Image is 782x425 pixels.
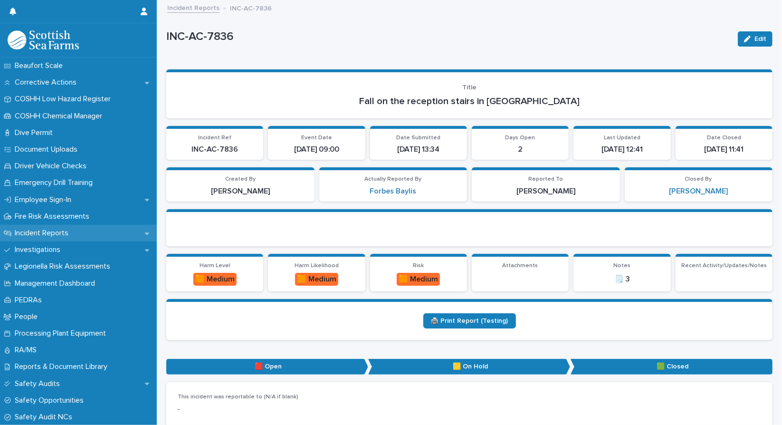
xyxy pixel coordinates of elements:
[431,318,508,324] span: 🖨️ Print Report (Testing)
[613,263,630,269] span: Notes
[178,394,298,400] span: This incident was reportable to (N/A if blank)
[11,279,103,288] p: Management Dashboard
[681,145,767,154] p: [DATE] 11:41
[11,296,49,305] p: PEDRAs
[11,162,94,171] p: Driver Vehicle Checks
[11,95,118,104] p: COSHH Low Hazard Register
[579,145,665,154] p: [DATE] 12:41
[11,78,84,87] p: Corrective Actions
[11,413,80,422] p: Safety Audit NCs
[11,346,44,355] p: RA/MS
[738,31,772,47] button: Edit
[669,187,728,196] a: [PERSON_NAME]
[11,178,100,187] p: Emergency Drill Training
[200,263,230,269] span: Harm Level
[301,135,332,141] span: Event Date
[11,362,115,371] p: Reports & Document Library
[11,145,85,154] p: Document Uploads
[528,176,563,182] span: Reported To
[166,30,730,44] p: INC-AC-7836
[8,30,79,49] img: bPIBxiqnSb2ggTQWdOVV
[166,359,368,375] p: 🟥 Open
[225,176,256,182] span: Created By
[178,96,761,107] p: Fall on the reception stairs in [GEOGRAPHIC_DATA]
[230,2,272,13] p: INC-AC-7836
[11,329,114,338] p: Processing Plant Equipment
[505,135,535,141] span: Days Open
[295,263,339,269] span: Harm Likelihood
[11,61,70,70] p: Beaufort Scale
[172,187,309,196] p: [PERSON_NAME]
[11,245,68,254] p: Investigations
[571,359,772,375] p: 🟩 Closed
[685,176,712,182] span: Closed By
[193,273,237,286] div: 🟧 Medium
[11,396,91,405] p: Safety Opportunities
[503,263,538,269] span: Attachments
[172,145,257,154] p: INC-AC-7836
[11,212,97,221] p: Fire Risk Assessments
[364,176,421,182] span: Actually Reported By
[396,135,440,141] span: Date Submitted
[413,263,424,269] span: Risk
[376,145,461,154] p: [DATE] 13:34
[754,36,766,42] span: Edit
[198,135,231,141] span: Incident Ref
[11,112,110,121] p: COSHH Chemical Manager
[423,313,516,328] a: 🖨️ Print Report (Testing)
[11,128,60,137] p: Dive Permit
[370,187,416,196] a: Forbes Baylis
[178,405,364,415] p: -
[11,195,79,204] p: Employee Sign-In
[707,135,741,141] span: Date Closed
[11,229,76,238] p: Incident Reports
[274,145,359,154] p: [DATE] 09:00
[604,135,640,141] span: Last Updated
[462,84,477,91] span: Title
[477,187,614,196] p: [PERSON_NAME]
[11,312,45,321] p: People
[11,379,67,388] p: Safety Audits
[295,273,338,286] div: 🟧 Medium
[397,273,440,286] div: 🟧 Medium
[11,262,118,271] p: Legionella Risk Assessments
[681,263,767,269] span: Recent Activity/Updates/Notes
[579,275,665,284] p: 🗒️ 3
[167,2,219,13] a: Incident Reports
[368,359,570,375] p: 🟨 On Hold
[477,145,563,154] p: 2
